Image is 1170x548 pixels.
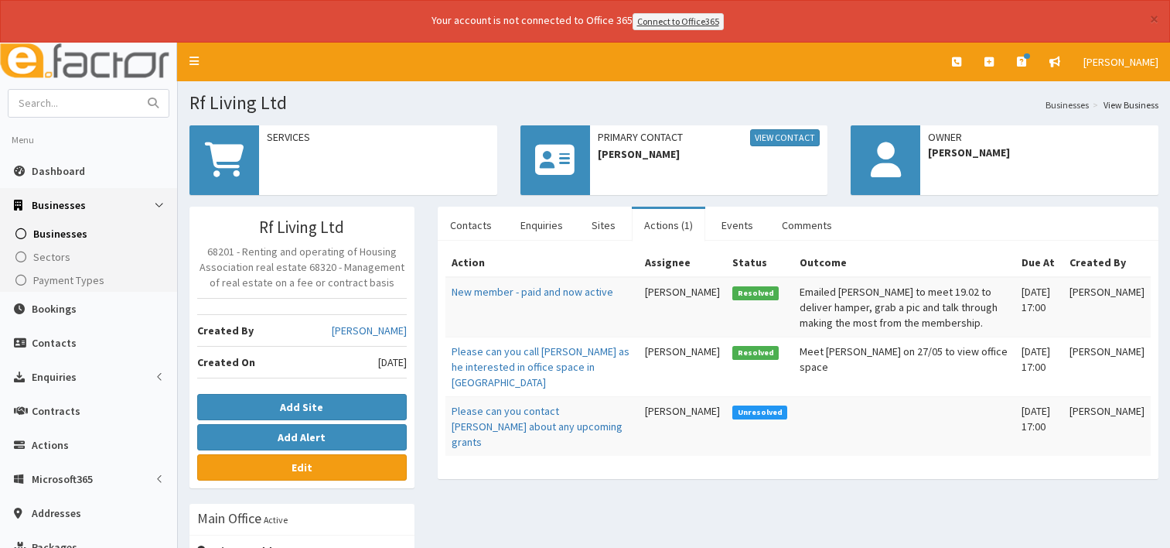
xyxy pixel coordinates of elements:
[1063,277,1151,337] td: [PERSON_NAME]
[1063,248,1151,277] th: Created By
[1045,98,1089,111] a: Businesses
[1063,396,1151,456] td: [PERSON_NAME]
[33,227,87,241] span: Businesses
[732,406,787,420] span: Unresolved
[579,209,628,241] a: Sites
[32,370,77,384] span: Enquiries
[267,129,489,145] span: Services
[639,277,726,337] td: [PERSON_NAME]
[632,209,705,241] a: Actions (1)
[197,424,407,450] button: Add Alert
[33,250,70,264] span: Sectors
[32,198,86,212] span: Businesses
[32,302,77,316] span: Bookings
[4,222,177,245] a: Businesses
[1015,248,1063,277] th: Due At
[1015,396,1063,456] td: [DATE] 17:00
[726,248,793,277] th: Status
[1150,11,1158,27] button: ×
[709,209,766,241] a: Events
[445,248,640,277] th: Action
[32,164,85,178] span: Dashboard
[32,404,80,418] span: Contracts
[378,354,407,370] span: [DATE]
[197,512,261,526] h3: Main Office
[197,454,407,481] a: Edit
[438,209,504,241] a: Contacts
[732,286,779,300] span: Resolved
[197,244,407,290] p: 68201 - Renting and operating of Housing Association real estate 68320 - Management of real estat...
[452,404,623,449] a: Please can you contact [PERSON_NAME] about any upcoming grants
[32,438,69,452] span: Actions
[197,324,254,337] b: Created By
[332,323,407,338] a: [PERSON_NAME]
[928,145,1151,160] span: [PERSON_NAME]
[280,400,323,414] b: Add Site
[33,273,104,287] span: Payment Types
[1015,337,1063,396] td: [DATE] 17:00
[639,396,726,456] td: [PERSON_NAME]
[639,248,726,277] th: Assignee
[793,277,1015,337] td: Emailed [PERSON_NAME] to meet 19.02 to deliver hamper, grab a pic and talk through making the mos...
[452,285,613,299] a: New member - paid and now active
[4,245,177,269] a: Sectors
[264,514,288,526] small: Active
[292,461,312,474] b: Edit
[1089,98,1158,111] li: View Business
[9,90,138,117] input: Search...
[508,209,575,241] a: Enquiries
[793,337,1015,396] td: Meet [PERSON_NAME] on 27/05 to view office space
[1083,55,1158,69] span: [PERSON_NAME]
[197,218,407,236] h3: Rf Living Ltd
[1063,337,1151,396] td: [PERSON_NAME]
[732,346,779,360] span: Resolved
[598,129,820,146] span: Primary Contact
[32,472,93,486] span: Microsoft365
[32,506,81,520] span: Addresses
[4,269,177,292] a: Payment Types
[32,336,77,350] span: Contacts
[769,209,844,241] a: Comments
[1072,43,1170,81] a: [PERSON_NAME]
[793,248,1015,277] th: Outcome
[278,430,326,444] b: Add Alert
[1015,277,1063,337] td: [DATE] 17:00
[750,129,820,146] a: View Contact
[197,355,255,369] b: Created On
[189,93,1158,113] h1: Rf Living Ltd
[928,129,1151,145] span: Owner
[633,13,724,30] a: Connect to Office365
[598,146,820,162] span: [PERSON_NAME]
[125,12,1030,30] div: Your account is not connected to Office 365
[639,337,726,396] td: [PERSON_NAME]
[452,344,629,389] a: Please can you call [PERSON_NAME] as he interested in office space in [GEOGRAPHIC_DATA]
